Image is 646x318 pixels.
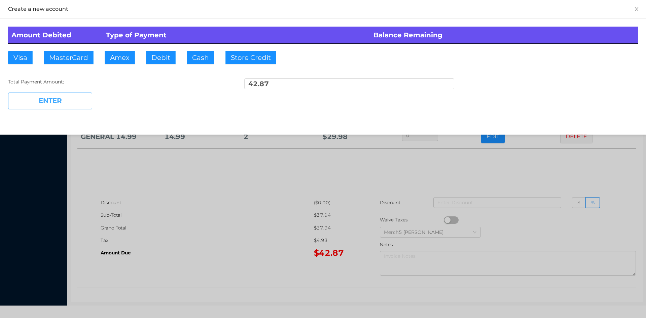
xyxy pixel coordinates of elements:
button: Store Credit [225,51,276,64]
th: Balance Remaining [370,27,638,44]
th: Type of Payment [103,27,370,44]
i: icon: close [634,6,639,12]
div: Create a new account [8,5,638,13]
div: Total Payment Amount: [8,78,218,85]
button: Visa [8,51,33,64]
th: Amount Debited [8,27,103,44]
button: ENTER [8,93,92,109]
button: Cash [187,51,214,64]
button: MasterCard [44,51,94,64]
button: Debit [146,51,176,64]
button: Amex [105,51,135,64]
